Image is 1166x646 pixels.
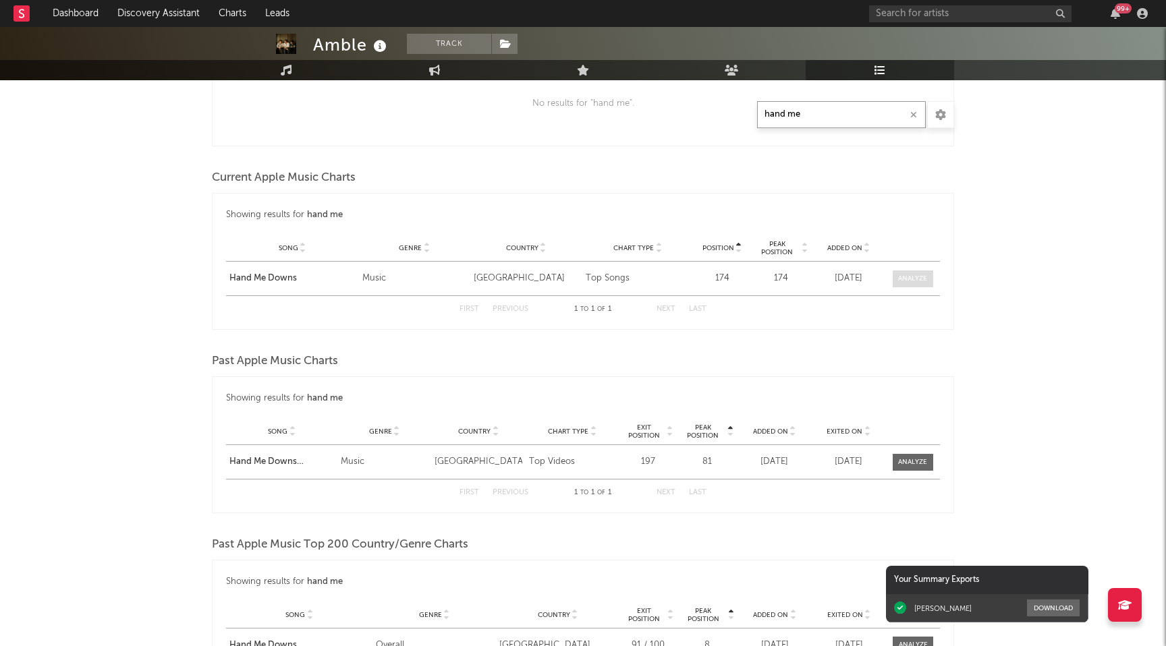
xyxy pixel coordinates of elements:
[268,428,287,436] span: Song
[689,489,706,496] button: Last
[689,305,706,313] button: Last
[815,272,883,285] div: [DATE]
[419,611,442,619] span: Genre
[580,306,588,312] span: to
[757,101,926,128] input: Search Playlists/Charts
[229,455,334,469] a: Hand Me Downs (Visualizer)
[753,428,788,436] span: Added On
[869,5,1072,22] input: Search for artists
[279,244,298,252] span: Song
[548,428,588,436] span: Chart Type
[362,272,467,285] div: Music
[226,574,940,590] div: Showing results for
[754,272,808,285] div: 174
[399,244,422,252] span: Genre
[1027,599,1080,616] button: Download
[555,301,630,318] div: 1 1 1
[212,537,468,553] span: Past Apple Music Top 200 Country/Genre Charts
[680,423,726,440] span: Peak Position
[229,272,356,285] a: Hand Me Downs
[307,390,343,407] div: hand me
[226,390,940,407] div: Showing results for
[458,428,491,436] span: Country
[597,490,605,496] span: of
[435,455,522,469] div: [GEOGRAPHIC_DATA]
[623,423,665,440] span: Exit Position
[493,305,528,313] button: Previous
[586,272,690,285] div: Top Songs
[657,305,675,313] button: Next
[623,455,673,469] div: 197
[741,455,808,469] div: [DATE]
[753,611,788,619] span: Added On
[506,244,538,252] span: Country
[474,272,578,285] div: [GEOGRAPHIC_DATA]
[307,207,343,223] div: hand me
[212,353,338,370] span: Past Apple Music Charts
[613,244,654,252] span: Chart Type
[407,34,491,54] button: Track
[597,306,605,312] span: of
[914,604,972,613] div: [PERSON_NAME]
[529,455,616,469] div: Top Videos
[226,207,940,223] div: Showing results for
[555,485,630,501] div: 1 1 1
[307,574,343,590] div: hand me
[754,240,800,256] span: Peak Position
[313,34,390,56] div: Amble
[369,428,392,436] span: Genre
[827,244,862,252] span: Added On
[815,455,883,469] div: [DATE]
[886,566,1088,594] div: Your Summary Exports
[285,611,305,619] span: Song
[623,607,665,623] span: Exit Position
[538,611,570,619] span: Country
[580,490,588,496] span: to
[493,489,528,496] button: Previous
[697,272,748,285] div: 174
[1115,3,1132,13] div: 99 +
[827,611,863,619] span: Exited On
[460,489,479,496] button: First
[680,607,726,623] span: Peak Position
[1111,8,1120,19] button: 99+
[341,455,428,469] div: Music
[226,69,940,139] div: No results for " hand me ".
[212,170,356,186] span: Current Apple Music Charts
[460,305,479,313] button: First
[680,455,734,469] div: 81
[702,244,734,252] span: Position
[827,428,862,436] span: Exited On
[657,489,675,496] button: Next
